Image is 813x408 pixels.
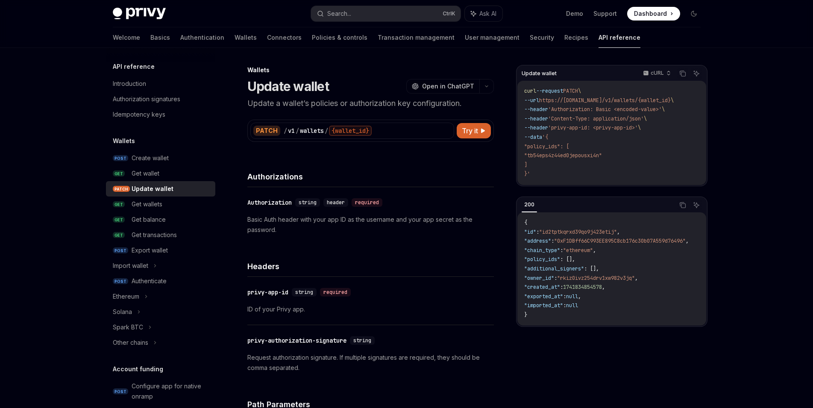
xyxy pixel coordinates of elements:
div: required [352,198,382,207]
a: Authentication [180,27,224,48]
a: POSTAuthenticate [106,273,215,289]
div: Idempotency keys [113,109,165,120]
span: 'privy-app-id: <privy-app-id>' [548,124,638,131]
span: https://[DOMAIN_NAME]/v1/wallets/{wallet_id} [539,97,671,104]
span: \ [638,124,641,131]
span: : [560,284,563,291]
span: "additional_signers" [524,265,584,272]
a: Support [593,9,617,18]
span: --request [536,88,563,94]
h4: Authorizations [247,171,494,182]
span: PATCH [563,88,578,94]
span: : [560,247,563,254]
span: \ [671,97,674,104]
span: POST [113,388,128,395]
div: / [296,126,299,135]
span: POST [113,278,128,285]
a: Security [530,27,554,48]
span: 'Authorization: Basic <encoded-value>' [548,106,662,113]
span: "chain_type" [524,247,560,254]
div: Export wallet [132,245,168,255]
span: --url [524,97,539,104]
a: POSTConfigure app for native onramp [106,379,215,404]
div: Import wallet [113,261,148,271]
span: PATCH [113,186,130,192]
p: Request authorization signature. If multiple signatures are required, they should be comma separa... [247,352,494,373]
div: PATCH [253,126,280,136]
a: User management [465,27,519,48]
button: Ask AI [691,68,702,79]
button: Copy the contents from the code block [677,200,688,211]
span: GET [113,217,125,223]
span: "rkiz0ivz254drv1xw982v3jq" [557,275,635,282]
span: , [617,229,620,235]
span: } [524,311,527,318]
a: GETGet wallets [106,197,215,212]
span: 1741834854578 [563,284,602,291]
span: --header [524,106,548,113]
span: GET [113,201,125,208]
a: Idempotency keys [106,107,215,122]
span: ] [524,161,527,168]
span: "owner_id" [524,275,554,282]
a: Wallets [235,27,257,48]
button: Toggle dark mode [687,7,701,21]
button: Try it [457,123,491,138]
p: Basic Auth header with your app ID as the username and your app secret as the password. [247,214,494,235]
a: API reference [599,27,640,48]
button: Ask AI [465,6,502,21]
span: Dashboard [634,9,667,18]
span: , [686,238,689,244]
span: { [524,219,527,226]
div: Configure app for native onramp [132,381,210,402]
a: Dashboard [627,7,680,21]
span: Try it [462,126,478,136]
span: string [353,337,371,344]
span: , [593,247,596,254]
div: Get transactions [132,230,177,240]
button: Open in ChatGPT [406,79,479,94]
a: Recipes [564,27,588,48]
span: : [554,275,557,282]
div: Wallets [247,66,494,74]
div: Get wallets [132,199,162,209]
span: }' [524,170,530,177]
div: Create wallet [132,153,169,163]
p: cURL [651,70,664,76]
h5: Account funding [113,364,163,374]
span: "imported_at" [524,302,563,309]
a: Demo [566,9,583,18]
a: Authorization signatures [106,91,215,107]
div: Solana [113,307,132,317]
button: Ask AI [691,200,702,211]
span: "id" [524,229,536,235]
span: Update wallet [522,70,557,77]
span: "created_at" [524,284,560,291]
span: \ [644,115,647,122]
div: Authorization signatures [113,94,180,104]
span: "ethereum" [563,247,593,254]
span: GET [113,170,125,177]
span: "policy_ids" [524,256,560,263]
a: Welcome [113,27,140,48]
div: wallets [300,126,324,135]
button: cURL [638,66,675,81]
p: Update a wallet’s policies or authorization key configuration. [247,97,494,109]
span: Ask AI [479,9,496,18]
div: {wallet_id} [329,126,372,136]
h5: API reference [113,62,155,72]
span: : [551,238,554,244]
span: : [563,302,566,309]
span: , [635,275,638,282]
span: GET [113,232,125,238]
span: "policy_ids": [ [524,143,569,150]
span: string [295,289,313,296]
span: POST [113,155,128,161]
a: GETGet balance [106,212,215,227]
div: Other chains [113,338,148,348]
h4: Headers [247,261,494,272]
div: Search... [327,9,351,19]
a: POSTCreate wallet [106,150,215,166]
p: ID of your Privy app. [247,304,494,314]
span: , [602,284,605,291]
